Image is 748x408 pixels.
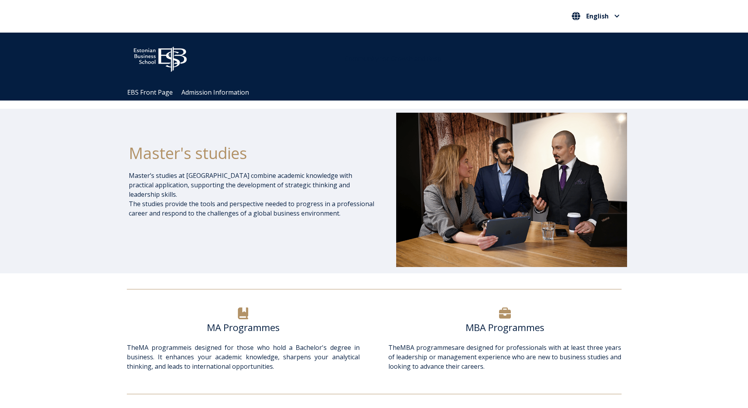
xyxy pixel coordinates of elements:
[388,322,621,333] h6: MBA Programmes
[181,88,249,97] a: Admission Information
[345,54,441,63] span: Community for Growth and Resp
[123,84,633,101] div: Navigation Menu
[586,13,609,19] span: English
[400,343,455,352] a: MBA programmes
[127,322,360,333] h6: MA Programmes
[570,10,622,23] nav: Select your language
[388,343,621,371] span: The are designed for professionals with at least three years of leadership or management experien...
[139,343,187,352] a: MA programme
[127,343,360,371] span: The is designed for those who hold a Bachelor's degree in business. It enhances your academic kno...
[129,143,375,163] h1: Master's studies
[127,40,194,74] img: ebs_logo2016_white
[396,113,627,267] img: DSC_1073
[127,88,173,97] a: EBS Front Page
[570,10,622,22] button: English
[129,171,375,218] p: Master’s studies at [GEOGRAPHIC_DATA] combine academic knowledge with practical application, supp...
